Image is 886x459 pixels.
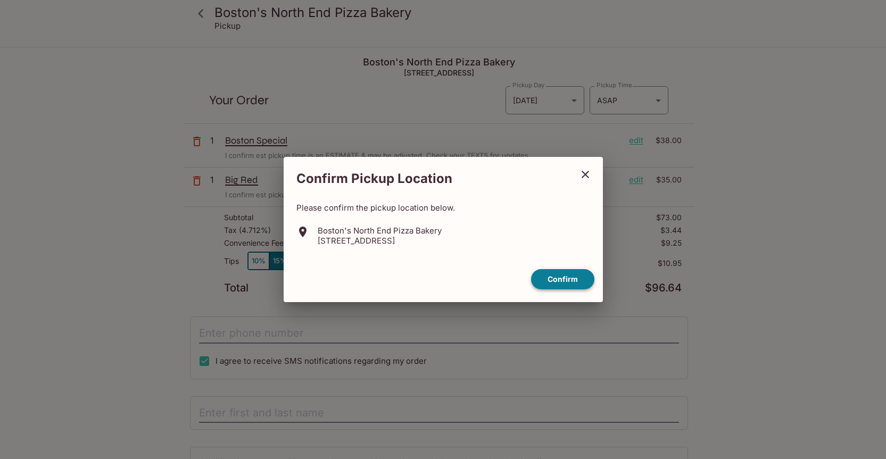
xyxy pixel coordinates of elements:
p: [STREET_ADDRESS] [318,236,442,246]
button: close [572,161,599,188]
button: confirm [531,269,594,290]
p: Boston's North End Pizza Bakery [318,226,442,236]
p: Please confirm the pickup location below. [296,203,590,213]
h2: Confirm Pickup Location [284,165,572,192]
